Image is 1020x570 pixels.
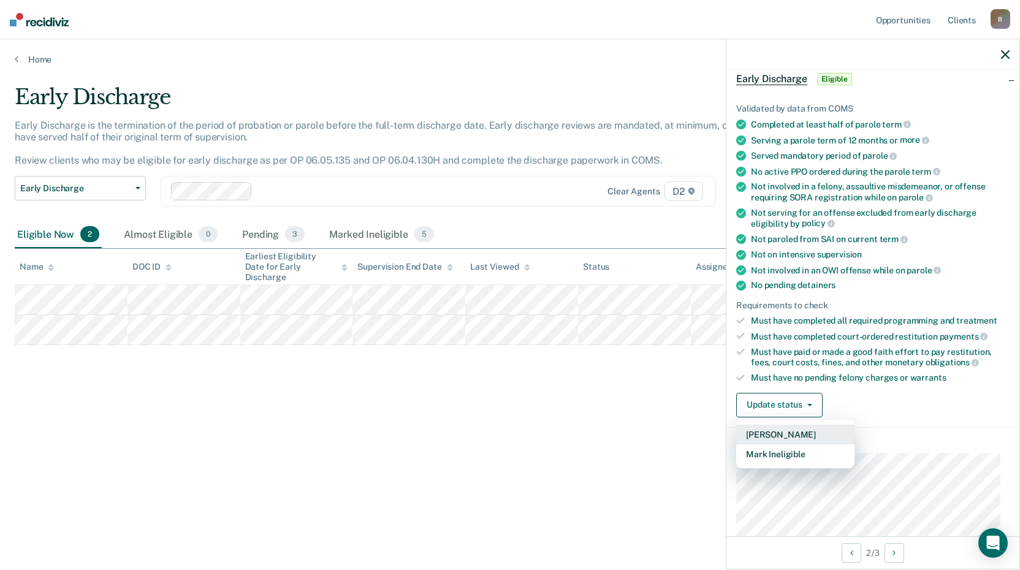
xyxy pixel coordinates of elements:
[10,13,69,26] img: Recidiviz
[470,262,530,272] div: Last Viewed
[880,234,908,244] span: term
[751,331,1010,342] div: Must have completed court-ordered restitution
[726,536,1019,569] div: 2 / 3
[80,226,99,242] span: 2
[736,300,1010,311] div: Requirements to check
[899,192,933,202] span: parole
[121,221,220,248] div: Almost Eligible
[245,251,348,282] div: Earliest Eligibility Date for Early Discharge
[751,249,1010,260] div: Not on intensive
[912,167,940,177] span: term
[327,221,436,248] div: Marked Ineligible
[991,9,1010,29] div: B
[199,226,218,242] span: 0
[736,393,823,417] button: Update status
[736,104,1010,114] div: Validated by data from COMS
[736,73,807,85] span: Early Discharge
[956,316,997,325] span: treatment
[357,262,452,272] div: Supervision End Date
[736,425,854,444] button: [PERSON_NAME]
[802,218,835,228] span: policy
[751,280,1010,291] div: No pending
[132,262,172,272] div: DOC ID
[751,166,1010,177] div: No active PPO ordered during the parole
[751,181,1010,202] div: Not involved in a felony, assaultive misdemeanor, or offense requiring SORA registration while on
[751,135,1010,146] div: Serving a parole term of 12 months or
[664,181,703,201] span: D2
[15,120,776,167] p: Early Discharge is the termination of the period of probation or parole before the full-term disc...
[842,543,861,563] button: Previous Opportunity
[797,280,835,290] span: detainers
[751,316,1010,326] div: Must have completed all required programming and
[926,357,979,367] span: obligations
[751,208,1010,229] div: Not serving for an offense excluded from early discharge eligibility by
[751,347,1010,368] div: Must have paid or made a good faith effort to pay restitution, fees, court costs, fines, and othe...
[607,186,660,197] div: Clear agents
[726,59,1019,99] div: Early DischargeEligible
[285,226,305,242] span: 3
[751,373,1010,383] div: Must have no pending felony charges or
[15,85,780,120] div: Early Discharge
[20,262,54,272] div: Name
[751,150,1010,161] div: Served mandatory period of
[751,265,1010,276] div: Not involved in an OWI offense while on
[736,438,1010,448] dt: Supervision
[817,73,852,85] span: Eligible
[817,249,862,259] span: supervision
[583,262,609,272] div: Status
[978,528,1008,558] div: Open Intercom Messenger
[240,221,307,248] div: Pending
[736,444,854,464] button: Mark Ineligible
[862,151,897,161] span: parole
[751,119,1010,130] div: Completed at least half of parole
[900,135,929,145] span: more
[907,265,941,275] span: parole
[696,262,753,272] div: Assigned to
[414,226,434,242] span: 5
[882,120,910,129] span: term
[751,234,1010,245] div: Not paroled from SAI on current
[940,332,988,341] span: payments
[15,54,1005,65] a: Home
[20,183,131,194] span: Early Discharge
[910,373,946,382] span: warrants
[15,221,102,248] div: Eligible Now
[885,543,904,563] button: Next Opportunity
